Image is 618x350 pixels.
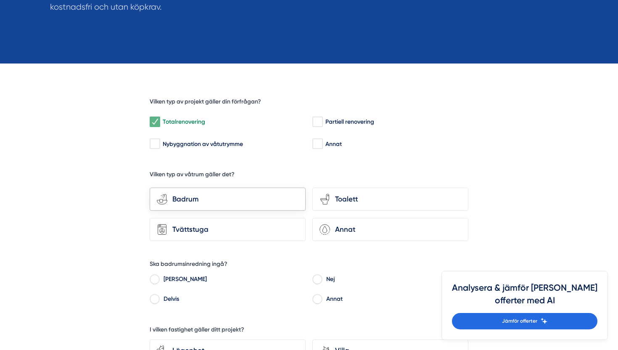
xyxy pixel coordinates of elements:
[322,294,469,306] label: Annat
[502,317,537,325] span: Jämför offerter
[159,274,306,286] label: [PERSON_NAME]
[150,277,159,284] input: Ja
[150,118,159,126] input: Totalrenovering
[150,260,227,270] h5: Ska badrumsinredning ingå?
[312,297,322,304] input: Annat
[159,294,306,306] label: Delvis
[312,140,322,148] input: Annat
[150,326,244,336] h5: I vilken fastighet gäller ditt projekt?
[150,98,261,108] h5: Vilken typ av projekt gäller din förfrågan?
[322,274,469,286] label: Nej
[150,140,159,148] input: Nybyggnation av våtutrymme
[150,297,159,304] input: Delvis
[312,277,322,284] input: Nej
[452,281,597,313] h4: Analysera & jämför [PERSON_NAME] offerter med AI
[150,170,235,181] h5: Vilken typ av våtrum gäller det?
[452,313,597,329] a: Jämför offerter
[312,118,322,126] input: Partiell renovering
